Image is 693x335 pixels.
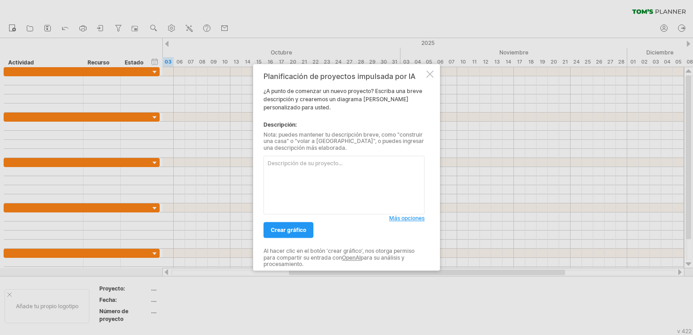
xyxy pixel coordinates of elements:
a: OpenAI [342,254,361,261]
span: Más opciones [389,215,425,222]
div: Planificación de proyectos impulsada por IA [264,72,425,80]
span: Crear gráfico [271,227,306,234]
font: ¿A punto de comenzar un nuevo proyecto? Escriba una breve descripción y crearemos un diagrama [PE... [264,88,422,111]
a: Crear gráfico [264,222,313,238]
div: Descripción: [264,121,425,129]
div: Nota: puedes mantener tu descripción breve, como "construir una casa" o "volar a [GEOGRAPHIC_DATA... [264,132,425,151]
a: Más opciones [389,215,425,223]
div: Al hacer clic en el botón 'crear gráfico', nos otorga permiso para compartir su entrada con para ... [264,248,425,268]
